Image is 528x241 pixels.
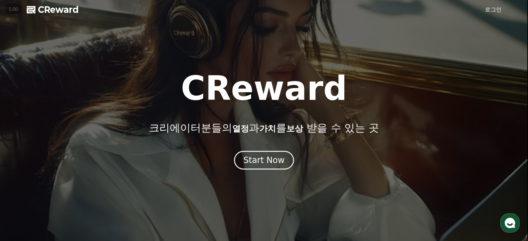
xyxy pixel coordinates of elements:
[286,124,303,134] span: 보상
[243,155,285,166] div: Start Now
[38,4,79,15] span: CReward
[234,158,294,164] a: Start Now
[181,72,347,105] h1: CReward
[27,4,79,15] a: CReward
[234,151,294,170] button: Start Now
[485,6,502,14] a: 로그인
[149,122,379,134] p: 크리에이터분들의 과 를 받을 수 있는 곳
[259,124,276,134] span: 가치
[232,124,249,134] span: 열정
